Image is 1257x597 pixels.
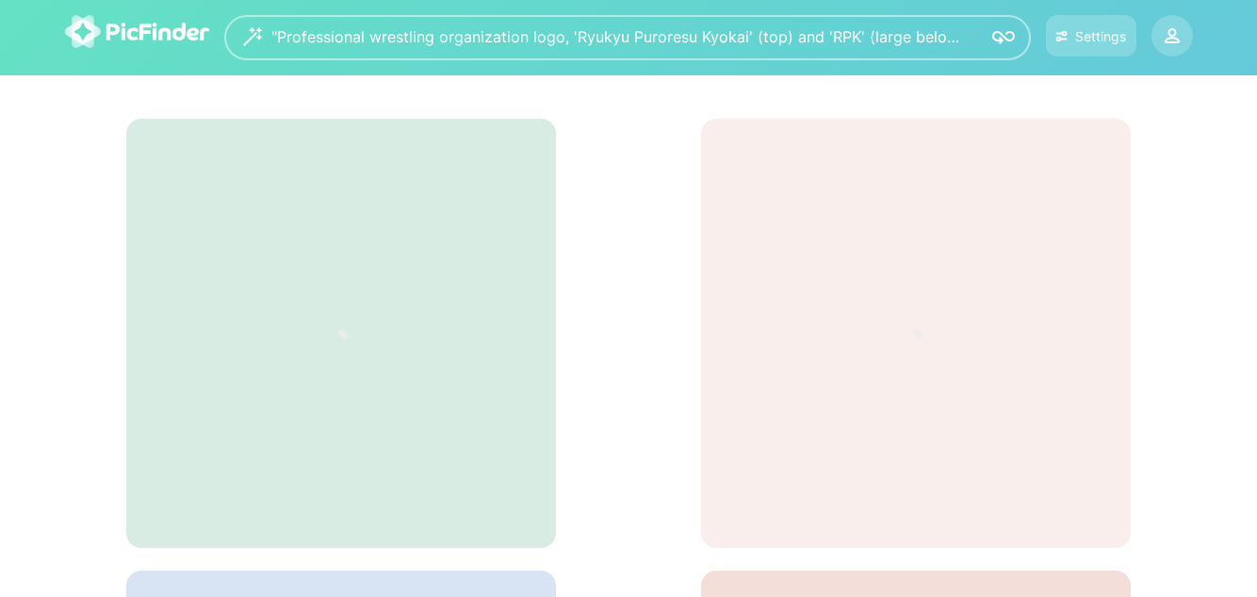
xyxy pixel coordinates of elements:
img: icon-search.svg [992,26,1015,49]
img: wizard.svg [243,27,262,46]
div: Settings [1075,28,1126,44]
img: icon-settings.svg [1055,28,1068,44]
button: Settings [1046,15,1136,56]
img: logo-picfinder-white-transparent.svg [65,15,209,48]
